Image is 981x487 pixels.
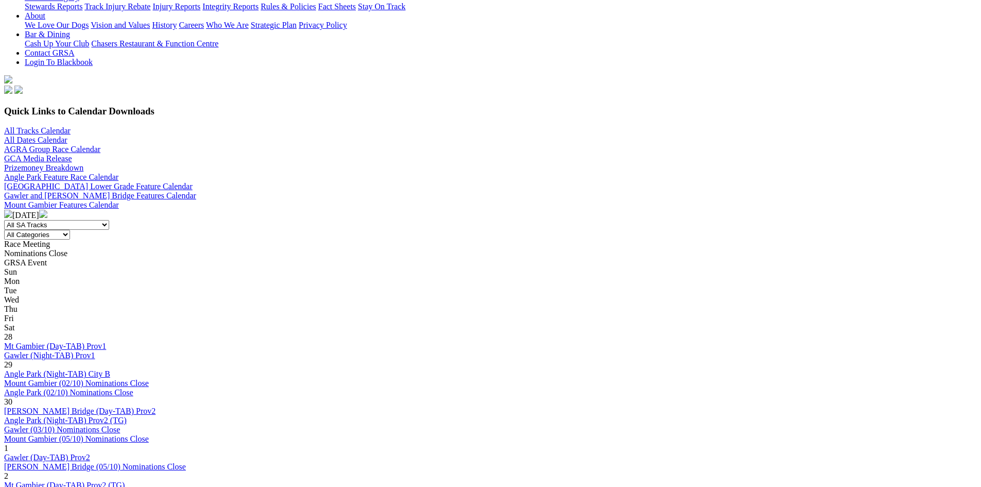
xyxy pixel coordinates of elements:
div: Care & Integrity [25,2,977,11]
a: Strategic Plan [251,21,297,29]
a: We Love Our Dogs [25,21,89,29]
a: Gawler (Day-TAB) Prov2 [4,453,90,462]
a: [PERSON_NAME] Bridge (Day-TAB) Prov2 [4,407,156,415]
a: Mount Gambier Features Calendar [4,200,119,209]
a: Contact GRSA [25,48,74,57]
span: 1 [4,444,8,452]
div: About [25,21,977,30]
div: Mon [4,277,977,286]
div: GRSA Event [4,258,977,267]
a: [GEOGRAPHIC_DATA] Lower Grade Feature Calendar [4,182,193,191]
div: Sat [4,323,977,332]
div: Thu [4,305,977,314]
a: Stay On Track [358,2,405,11]
div: Fri [4,314,977,323]
div: Sun [4,267,977,277]
span: 28 [4,332,12,341]
a: Login To Blackbook [25,58,93,66]
a: Cash Up Your Club [25,39,89,48]
a: All Tracks Calendar [4,126,71,135]
a: Gawler (03/10) Nominations Close [4,425,120,434]
a: Gawler (Night-TAB) Prov1 [4,351,95,360]
div: Bar & Dining [25,39,977,48]
a: Angle Park Feature Race Calendar [4,173,118,181]
a: Rules & Policies [261,2,316,11]
a: History [152,21,177,29]
a: Chasers Restaurant & Function Centre [91,39,218,48]
a: Who We Are [206,21,249,29]
a: Mt Gambier (Day-TAB) Prov1 [4,342,106,350]
span: 30 [4,397,12,406]
a: [PERSON_NAME] Bridge (05/10) Nominations Close [4,462,186,471]
a: Integrity Reports [202,2,259,11]
a: Mount Gambier (05/10) Nominations Close [4,434,149,443]
a: Injury Reports [152,2,200,11]
a: Stewards Reports [25,2,82,11]
a: GCA Media Release [4,154,72,163]
a: Angle Park (02/10) Nominations Close [4,388,133,397]
a: About [25,11,45,20]
a: All Dates Calendar [4,136,67,144]
img: chevron-right-pager-white.svg [39,210,47,218]
a: Bar & Dining [25,30,70,39]
div: Tue [4,286,977,295]
a: Prizemoney Breakdown [4,163,83,172]
img: facebook.svg [4,86,12,94]
a: AGRA Group Race Calendar [4,145,100,154]
a: Privacy Policy [299,21,347,29]
div: Wed [4,295,977,305]
img: chevron-left-pager-white.svg [4,210,12,218]
a: Mount Gambier (02/10) Nominations Close [4,379,149,388]
a: Fact Sheets [318,2,356,11]
h3: Quick Links to Calendar Downloads [4,106,977,117]
a: Gawler and [PERSON_NAME] Bridge Features Calendar [4,191,196,200]
a: Track Injury Rebate [84,2,150,11]
a: Angle Park (Night-TAB) City B [4,370,110,378]
div: [DATE] [4,210,977,220]
a: Vision and Values [91,21,150,29]
span: 29 [4,360,12,369]
a: Angle Park (Night-TAB) Prov2 (TG) [4,416,127,425]
img: twitter.svg [14,86,23,94]
img: logo-grsa-white.png [4,75,12,83]
div: Nominations Close [4,249,977,258]
span: 2 [4,472,8,480]
div: Race Meeting [4,240,977,249]
a: Careers [179,21,204,29]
